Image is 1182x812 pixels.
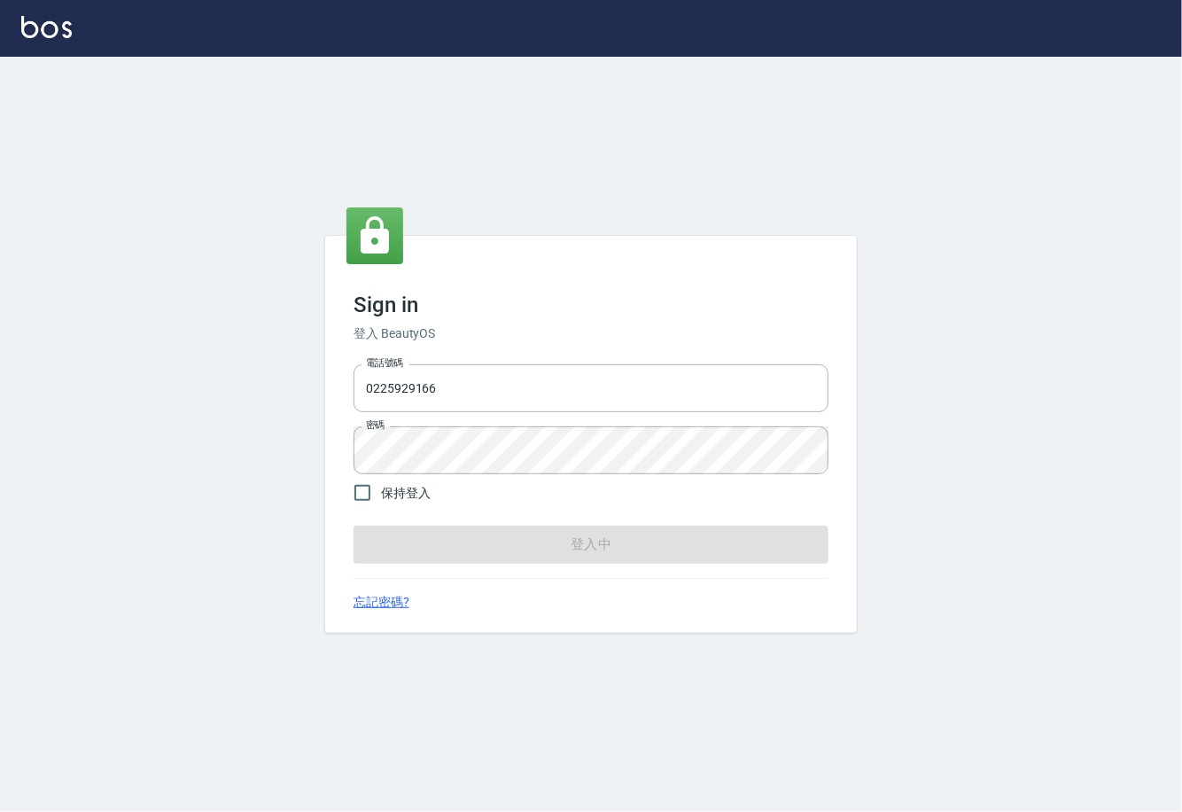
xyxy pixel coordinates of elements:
[366,356,403,370] label: 電話號碼
[354,293,828,317] h3: Sign in
[381,484,431,503] span: 保持登入
[21,16,72,38] img: Logo
[354,593,409,612] a: 忘記密碼?
[354,324,828,343] h6: 登入 BeautyOS
[366,418,385,432] label: 密碼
